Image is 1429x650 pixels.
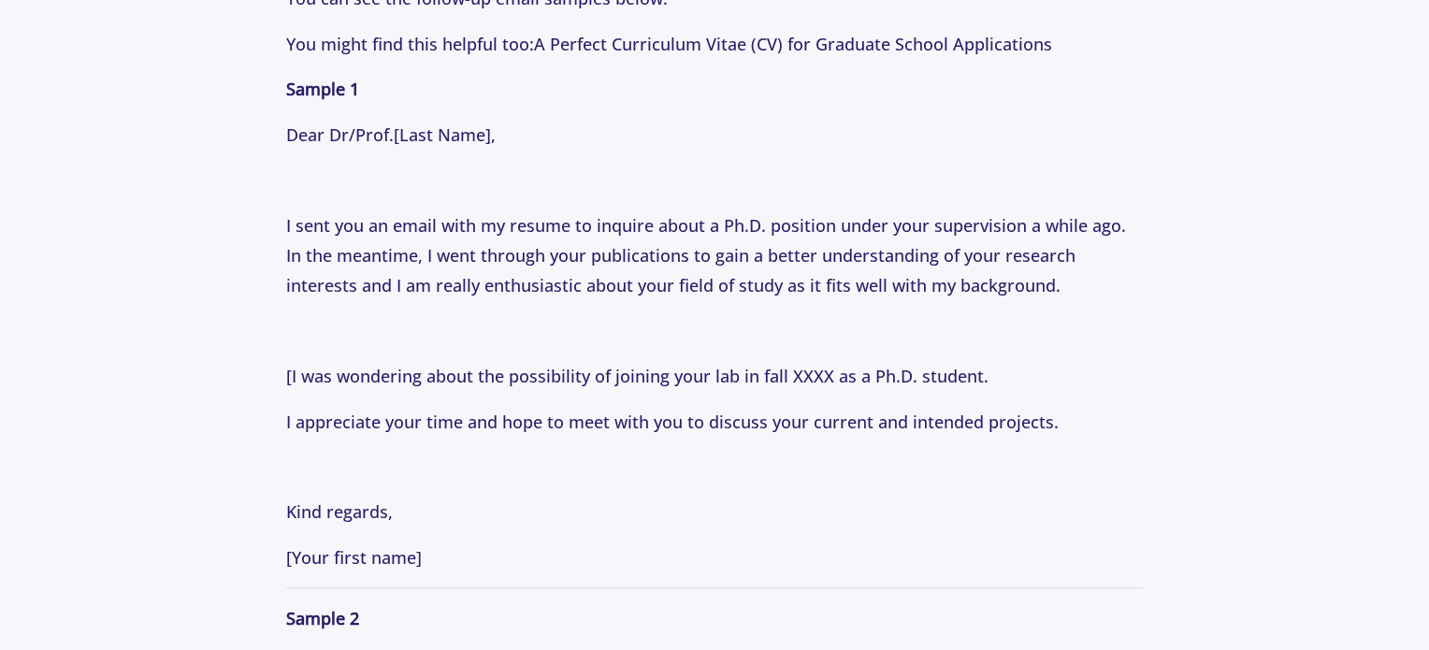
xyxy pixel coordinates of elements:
p: I sent you an email with my resume to inquire about a Ph.D. position under your supervision a whi... [286,210,1144,301]
p: [Your first name] [286,542,1144,572]
p: You might find this helpful too: [286,29,1144,59]
p: I was wondering about the possibility of joining your lab in fall XXXX as a Ph.D. student. [286,361,1144,391]
a: A Perfect Curriculum Vitae (CV) for Graduate School Applications [534,33,1052,55]
strong: Sample 2 [286,607,359,629]
p: Dear Dr/Prof. , [286,120,1144,150]
p: I appreciate your time and hope to meet with you to discuss your current and intended projects. [286,407,1144,437]
p: Kind regards, [286,497,1144,527]
span: [Last Name] [394,123,491,146]
a: [ [286,365,292,387]
strong: Sample 1 [286,78,359,100]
